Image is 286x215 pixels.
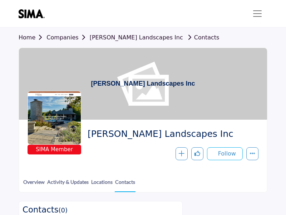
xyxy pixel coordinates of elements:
button: Toggle navigation [247,6,267,21]
a: Companies [46,34,89,41]
button: Like [191,147,203,160]
span: ( ) [59,206,68,214]
img: site Logo [19,9,48,18]
a: Contacts [115,178,135,192]
span: 0 [61,206,65,214]
a: Activity & Updates [47,178,89,191]
button: Follow [207,147,243,160]
a: Home [19,34,46,41]
h3: Contacts [23,205,68,215]
button: More details [246,147,258,160]
a: Locations [91,178,113,191]
span: Tentinger Landscapes Inc [88,128,253,140]
a: Contacts [185,34,220,41]
h1: [PERSON_NAME] Landscapes Inc [91,48,195,120]
a: Overview [23,178,45,191]
span: SIMA Member [29,145,80,154]
a: [PERSON_NAME] Landscapes Inc [90,34,183,41]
